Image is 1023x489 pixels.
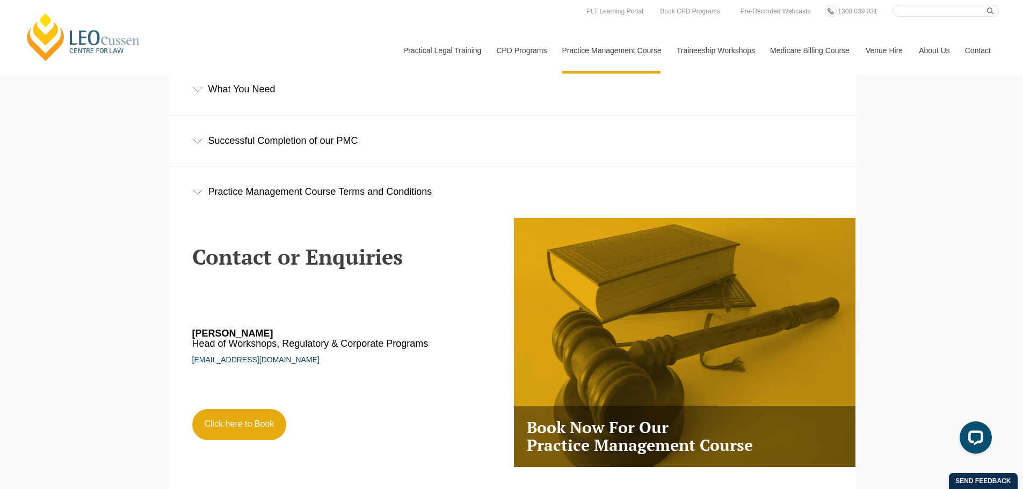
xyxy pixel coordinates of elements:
[192,409,287,440] a: Click here to Book
[192,328,273,339] strong: [PERSON_NAME]
[669,27,762,74] a: Traineeship Workshops
[835,5,880,17] a: 1300 039 031
[168,167,855,217] div: Practice Management Course Terms and Conditions
[514,406,855,467] h3: Book Now For Our Practice Management Course
[957,27,999,74] a: Contact
[24,12,143,62] a: [PERSON_NAME] Centre for Law
[657,5,722,17] a: Book CPD Programs
[762,27,858,74] a: Medicare Billing Course
[395,27,489,74] a: Practical Legal Training
[738,5,814,17] a: Pre-Recorded Webcasts
[911,27,957,74] a: About Us
[514,218,855,467] a: Book Now For OurPractice Management Course
[488,27,554,74] a: CPD Programs
[584,5,646,17] a: PLT Learning Portal
[554,27,669,74] a: Practice Management Course
[838,8,877,15] span: 1300 039 031
[192,355,320,364] a: [EMAIL_ADDRESS][DOMAIN_NAME]
[192,329,473,350] h6: Head of Workshops, Regulatory & Corporate Programs
[168,116,855,166] div: Successful Completion of our PMC
[168,64,855,114] div: What You Need
[951,417,996,462] iframe: LiveChat chat widget
[192,245,504,268] h2: Contact or Enquiries
[858,27,911,74] a: Venue Hire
